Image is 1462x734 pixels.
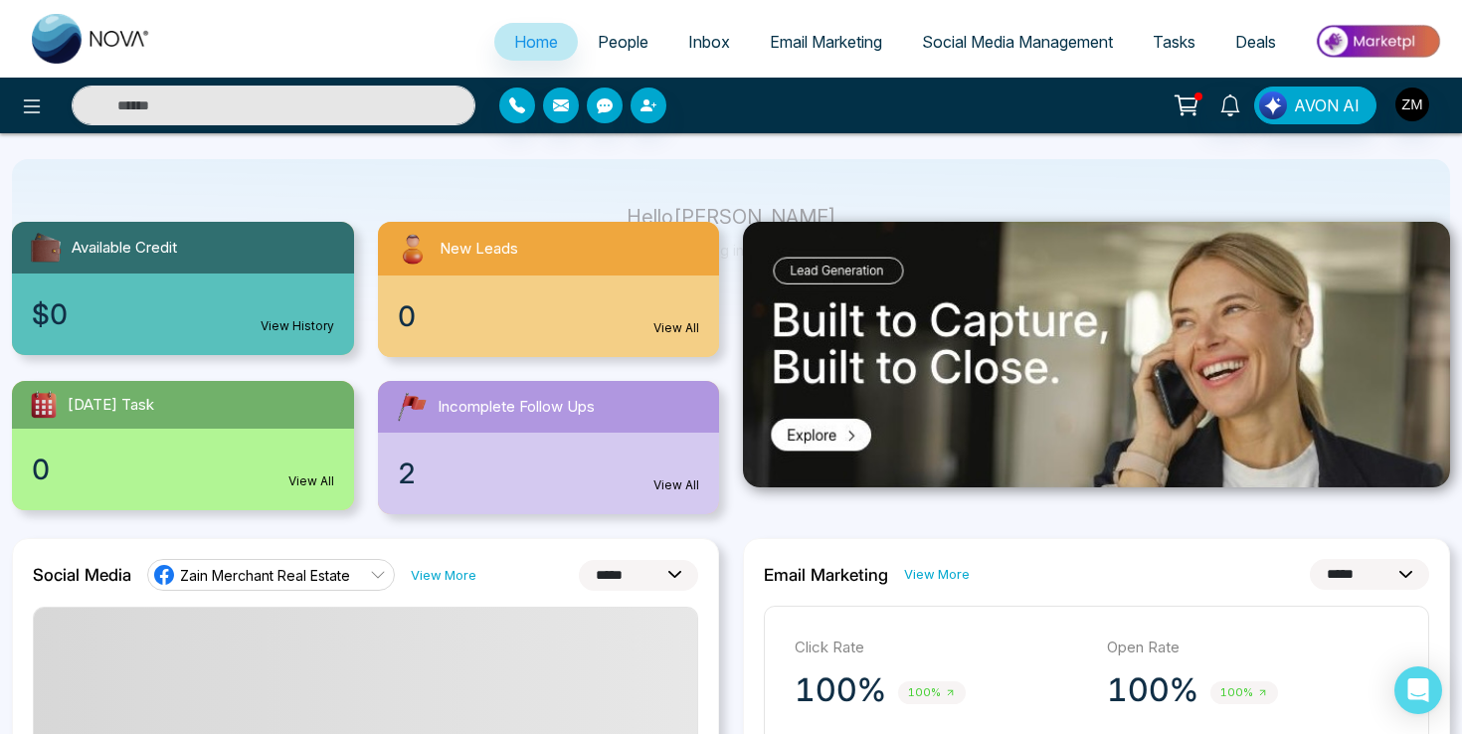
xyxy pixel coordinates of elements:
span: 2 [398,453,416,494]
span: Tasks [1153,32,1195,52]
p: Open Rate [1107,637,1399,659]
img: . [743,222,1450,487]
a: Incomplete Follow Ups2View All [366,381,732,514]
span: Email Marketing [770,32,882,52]
span: Deals [1235,32,1276,52]
img: User Avatar [1395,88,1429,121]
span: 100% [898,681,966,704]
span: Inbox [688,32,730,52]
p: Click Rate [795,637,1087,659]
a: Social Media Management [902,23,1133,61]
img: followUps.svg [394,389,430,425]
p: 100% [795,670,886,710]
span: 100% [1210,681,1278,704]
img: newLeads.svg [394,230,432,268]
a: Email Marketing [750,23,902,61]
a: New Leads0View All [366,222,732,357]
span: AVON AI [1294,93,1360,117]
a: View History [261,317,334,335]
h2: Email Marketing [764,565,888,585]
a: Inbox [668,23,750,61]
img: Nova CRM Logo [32,14,151,64]
a: Deals [1215,23,1296,61]
img: Market-place.gif [1306,19,1450,64]
a: Home [494,23,578,61]
a: View More [904,565,970,584]
span: 0 [398,295,416,337]
span: Available Credit [72,237,177,260]
img: availableCredit.svg [28,230,64,266]
div: Open Intercom Messenger [1394,666,1442,714]
img: Lead Flow [1259,92,1287,119]
span: [DATE] Task [68,394,154,417]
span: People [598,32,648,52]
span: Social Media Management [922,32,1113,52]
a: View All [653,319,699,337]
span: Home [514,32,558,52]
span: Incomplete Follow Ups [438,396,595,419]
a: Tasks [1133,23,1215,61]
p: 100% [1107,670,1198,710]
a: People [578,23,668,61]
span: 0 [32,449,50,490]
a: View All [288,472,334,490]
button: AVON AI [1254,87,1376,124]
a: View All [653,476,699,494]
a: View More [411,566,476,585]
h2: Social Media [33,565,131,585]
span: New Leads [440,238,518,261]
span: Zain Merchant Real Estate [180,566,350,585]
img: todayTask.svg [28,389,60,421]
span: $0 [32,293,68,335]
